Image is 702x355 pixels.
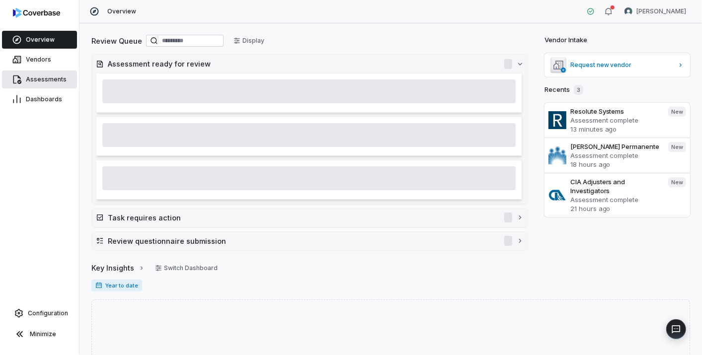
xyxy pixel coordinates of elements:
[92,232,528,250] button: Review questionnaire submission
[574,85,583,95] span: 3
[570,107,660,116] h3: Resolute Systems
[26,95,62,103] span: Dashboards
[107,7,136,15] span: Overview
[108,59,494,69] h2: Assessment ready for review
[624,7,632,15] img: Sean Wozniak avatar
[668,177,686,187] span: New
[570,160,660,169] p: 18 hours ago
[108,236,494,246] h2: Review questionnaire submission
[95,282,102,289] svg: Date range for report
[30,330,56,338] span: Minimize
[570,177,660,195] h3: CIA Adjusters and Investigators
[545,103,690,138] a: Resolute SystemsAssessment complete13 minutes agoNew
[545,35,587,45] h2: Vendor Intake
[570,61,673,69] span: Request new vendor
[2,31,77,49] a: Overview
[91,36,142,46] h2: Review Queue
[26,36,55,44] span: Overview
[228,33,270,48] button: Display
[149,261,224,276] button: Switch Dashboard
[91,263,134,273] span: Key Insights
[92,55,528,73] button: Assessment ready for review
[108,213,494,223] h2: Task requires action
[668,107,686,117] span: New
[570,204,660,213] p: 21 hours ago
[2,90,77,108] a: Dashboards
[570,125,660,134] p: 13 minutes ago
[545,138,690,173] a: [PERSON_NAME] PermanenteAssessment complete18 hours agoNew
[2,71,77,88] a: Assessments
[13,8,60,18] img: logo-D7KZi-bG.svg
[26,56,51,64] span: Vendors
[570,151,660,160] p: Assessment complete
[545,173,690,217] a: CIA Adjusters and InvestigatorsAssessment complete21 hours agoNew
[570,116,660,125] p: Assessment complete
[4,324,75,344] button: Minimize
[668,142,686,152] span: New
[28,309,68,317] span: Configuration
[545,85,583,95] h2: Recents
[619,4,692,19] button: Sean Wozniak avatar[PERSON_NAME]
[26,75,67,83] span: Assessments
[91,280,142,291] span: Year to date
[88,258,148,279] button: Key Insights
[570,195,660,204] p: Assessment complete
[91,258,145,279] a: Key Insights
[92,209,528,227] button: Task requires action
[570,142,660,151] h3: [PERSON_NAME] Permanente
[4,304,75,322] a: Configuration
[636,7,686,15] span: [PERSON_NAME]
[2,51,77,69] a: Vendors
[545,53,690,77] a: Request new vendor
